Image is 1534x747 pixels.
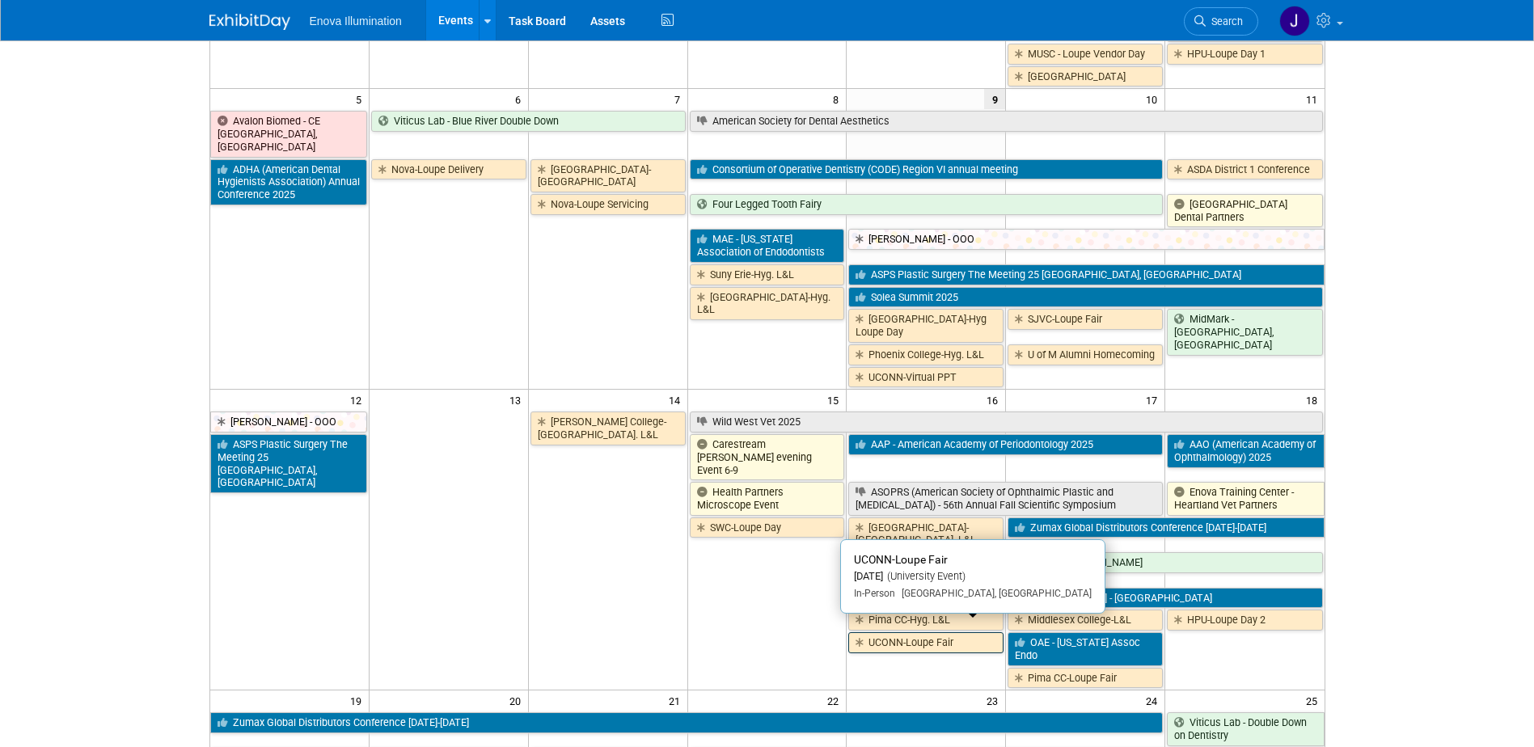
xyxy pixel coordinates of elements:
[210,434,367,493] a: ASPS Plastic Surgery The Meeting 25 [GEOGRAPHIC_DATA], [GEOGRAPHIC_DATA]
[831,89,846,109] span: 8
[848,264,1324,285] a: ASPS Plastic Surgery The Meeting 25 [GEOGRAPHIC_DATA], [GEOGRAPHIC_DATA]
[1304,390,1325,410] span: 18
[1167,44,1322,65] a: HPU-Loupe Day 1
[854,553,948,566] span: UCONN-Loupe Fair
[690,411,1323,433] a: Wild West Vet 2025
[530,194,686,215] a: Nova-Loupe Servicing
[371,159,526,180] a: Nova-Loupe Delivery
[210,159,367,205] a: ADHA (American Dental Hygienists Association) Annual Conference 2025
[984,89,1005,109] span: 9
[354,89,369,109] span: 5
[1304,690,1325,711] span: 25
[848,367,1004,388] a: UCONN-Virtual PPT
[690,517,845,538] a: SWC-Loupe Day
[1144,89,1164,109] span: 10
[690,482,845,515] a: Health Partners Microscope Event
[1167,482,1324,515] a: Enova Training Center - Heartland Vet Partners
[1008,44,1163,65] a: MUSC - Loupe Vendor Day
[1144,390,1164,410] span: 17
[848,344,1004,365] a: Phoenix College-Hyg. L&L
[310,15,402,27] span: Enova Illumination
[673,89,687,109] span: 7
[1008,588,1322,609] a: [PERSON_NAME] - [GEOGRAPHIC_DATA]
[690,264,845,285] a: Suny Erie-Hyg. L&L
[826,690,846,711] span: 22
[1304,89,1325,109] span: 11
[848,632,1004,653] a: UCONN-Loupe Fair
[210,111,367,157] a: Avalon Biomed - CE [GEOGRAPHIC_DATA], [GEOGRAPHIC_DATA]
[1167,434,1324,467] a: AAO (American Academy of Ophthalmology) 2025
[1167,309,1322,355] a: MidMark - [GEOGRAPHIC_DATA], [GEOGRAPHIC_DATA]
[848,517,1004,551] a: [GEOGRAPHIC_DATA]-[GEOGRAPHIC_DATA]. L&L
[1008,309,1163,330] a: SJVC-Loupe Fair
[690,194,1164,215] a: Four Legged Tooth Fairy
[1008,610,1163,631] a: Middlesex College-L&L
[883,570,966,582] span: (University Event)
[349,690,369,711] span: 19
[667,390,687,410] span: 14
[690,287,845,320] a: [GEOGRAPHIC_DATA]-Hyg. L&L
[1167,159,1322,180] a: ASDA District 1 Conference
[1279,6,1310,36] img: Janelle Tlusty
[508,390,528,410] span: 13
[210,411,367,433] a: [PERSON_NAME] - OOO
[1008,66,1163,87] a: [GEOGRAPHIC_DATA]
[1008,517,1324,538] a: Zumax Global Distributors Conference [DATE]-[DATE]
[985,390,1005,410] span: 16
[848,287,1322,308] a: Solea Summit 2025
[848,482,1163,515] a: ASOPRS (American Society of Ophthalmic Plastic and [MEDICAL_DATA]) - 56th Annual Fall Scientific ...
[1167,712,1324,745] a: Viticus Lab - Double Down on Dentistry
[690,434,845,480] a: Carestream [PERSON_NAME] evening Event 6-9
[826,390,846,410] span: 15
[895,588,1092,599] span: [GEOGRAPHIC_DATA], [GEOGRAPHIC_DATA]
[854,588,895,599] span: In-Person
[854,570,1092,584] div: [DATE]
[1008,344,1163,365] a: U of M Alumni Homecoming
[1008,552,1322,573] a: Crown - [PERSON_NAME]
[508,690,528,711] span: 20
[690,111,1323,132] a: American Society for Dental Aesthetics
[985,690,1005,711] span: 23
[530,411,686,445] a: [PERSON_NAME] College-[GEOGRAPHIC_DATA]. L&L
[848,229,1324,250] a: [PERSON_NAME] - OOO
[848,610,1004,631] a: Pima CC-Hyg. L&L
[667,690,687,711] span: 21
[848,434,1163,455] a: AAP - American Academy of Periodontology 2025
[1206,15,1243,27] span: Search
[209,14,290,30] img: ExhibitDay
[530,159,686,192] a: [GEOGRAPHIC_DATA]-[GEOGRAPHIC_DATA]
[690,229,845,262] a: MAE - [US_STATE] Association of Endodontists
[1167,610,1322,631] a: HPU-Loupe Day 2
[848,309,1004,342] a: [GEOGRAPHIC_DATA]-Hyg Loupe Day
[513,89,528,109] span: 6
[371,111,686,132] a: Viticus Lab - Blue River Double Down
[1167,194,1322,227] a: [GEOGRAPHIC_DATA] Dental Partners
[349,390,369,410] span: 12
[210,712,1164,733] a: Zumax Global Distributors Conference [DATE]-[DATE]
[1184,7,1258,36] a: Search
[1008,668,1163,689] a: Pima CC-Loupe Fair
[690,159,1164,180] a: Consortium of Operative Dentistry (CODE) Region VI annual meeting
[1144,690,1164,711] span: 24
[1008,632,1163,665] a: OAE - [US_STATE] Assoc Endo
